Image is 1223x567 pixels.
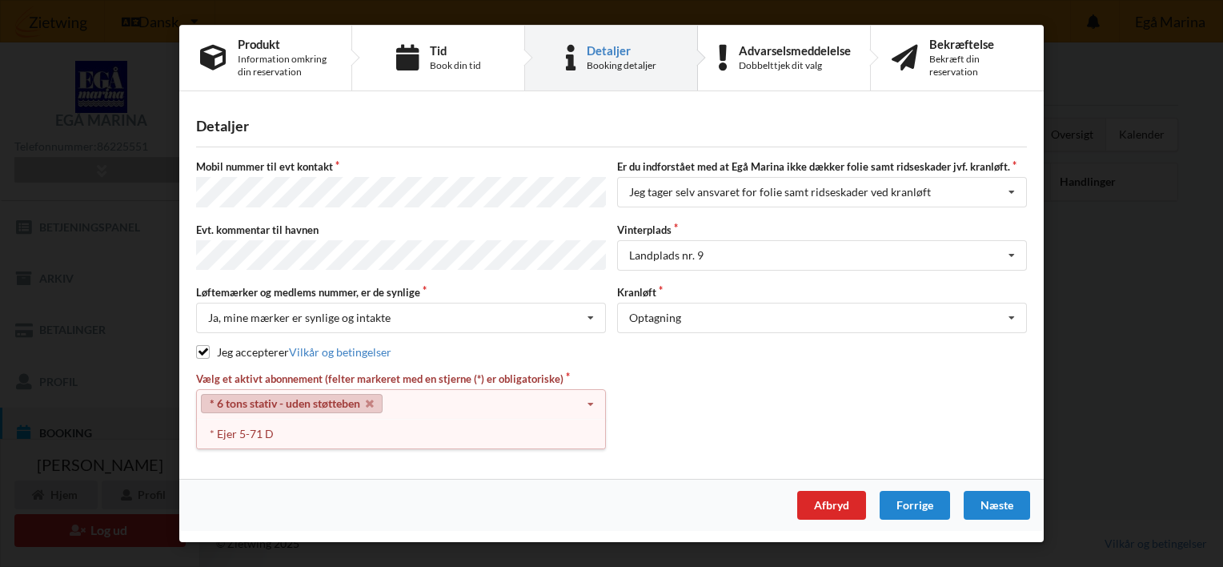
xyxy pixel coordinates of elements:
[587,59,656,72] div: Booking detaljer
[430,59,481,72] div: Book din tid
[196,285,606,300] label: Løftemærker og medlems nummer, er de synlige
[196,372,606,386] label: Vælg et aktivt abonnement (felter markeret med en stjerne (*) er obligatoriske)
[629,187,931,198] div: Jeg tager selv ansvaret for folie samt ridseskader ved kranløft
[739,44,851,57] div: Advarselsmeddelelse
[880,491,950,520] div: Forrige
[196,345,391,359] label: Jeg accepterer
[629,250,704,261] div: Landplads nr. 9
[197,419,605,448] div: * Ejer 5-71 D
[238,53,331,78] div: Information omkring din reservation
[739,59,851,72] div: Dobbelttjek dit valg
[196,117,1027,135] div: Detaljer
[929,38,1023,50] div: Bekræftelse
[929,53,1023,78] div: Bekræft din reservation
[238,38,331,50] div: Produkt
[201,394,383,413] a: * 6 tons stativ - uden støtteben
[430,44,481,57] div: Tid
[196,223,606,237] label: Evt. kommentar til havnen
[797,491,866,520] div: Afbryd
[629,312,681,324] div: Optagning
[208,312,391,324] div: Ja, mine mærker er synlige og intakte
[289,345,391,359] a: Vilkår og betingelser
[587,44,656,57] div: Detaljer
[196,159,606,174] label: Mobil nummer til evt kontakt
[617,285,1027,300] label: Kranløft
[196,420,570,450] span: Sørg for, at du har valgt alle de nødvendige abonnementer (markeret med en stjerne (*))
[964,491,1030,520] div: Næste
[617,159,1027,174] label: Er du indforstået med at Egå Marina ikke dækker folie samt ridseskader jvf. kranløft.
[617,223,1027,237] label: Vinterplads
